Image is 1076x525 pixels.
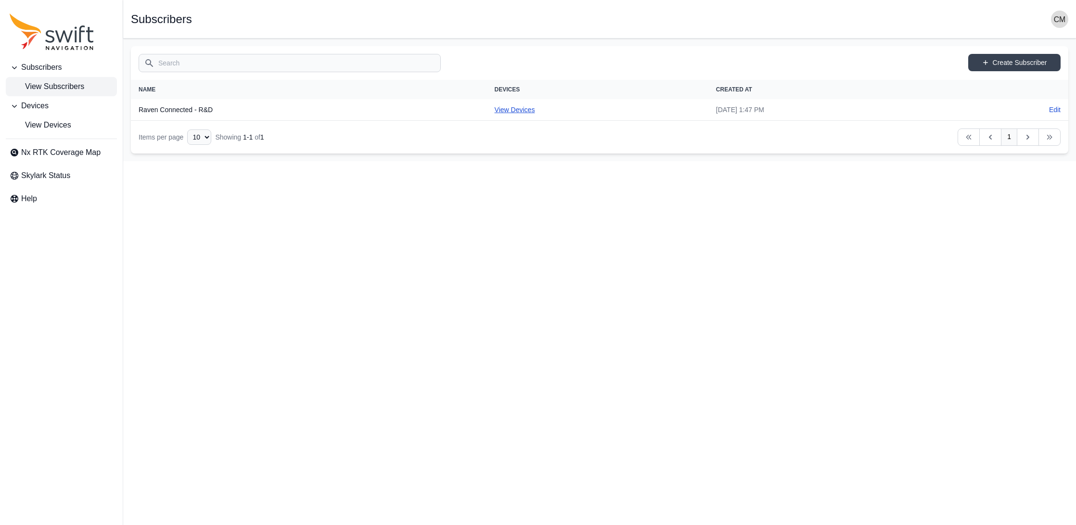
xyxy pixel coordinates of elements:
[968,54,1061,71] a: Create Subscriber
[21,62,62,73] span: Subscribers
[139,54,441,72] input: Search
[131,13,192,25] h1: Subscribers
[131,80,487,99] th: Name
[131,121,1068,154] nav: Table navigation
[215,132,264,142] div: Showing of
[6,115,117,135] a: View Devices
[10,119,71,131] span: View Devices
[243,133,253,141] span: 1 - 1
[1051,11,1068,28] img: user photo
[6,77,117,96] a: View Subscribers
[260,133,264,141] span: 1
[21,100,49,112] span: Devices
[21,147,101,158] span: Nx RTK Coverage Map
[21,193,37,205] span: Help
[1001,128,1017,146] a: 1
[21,170,70,181] span: Skylark Status
[10,81,84,92] span: View Subscribers
[487,80,708,99] th: Devices
[6,96,117,115] button: Devices
[708,80,961,99] th: Created At
[6,58,117,77] button: Subscribers
[131,99,487,121] th: Raven Connected - R&D
[6,143,117,162] a: Nx RTK Coverage Map
[139,133,183,141] span: Items per page
[6,189,117,208] a: Help
[6,166,117,185] a: Skylark Status
[187,129,211,145] select: Display Limit
[495,106,535,114] a: View Devices
[708,99,961,121] td: [DATE] 1:47 PM
[1049,105,1061,115] a: Edit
